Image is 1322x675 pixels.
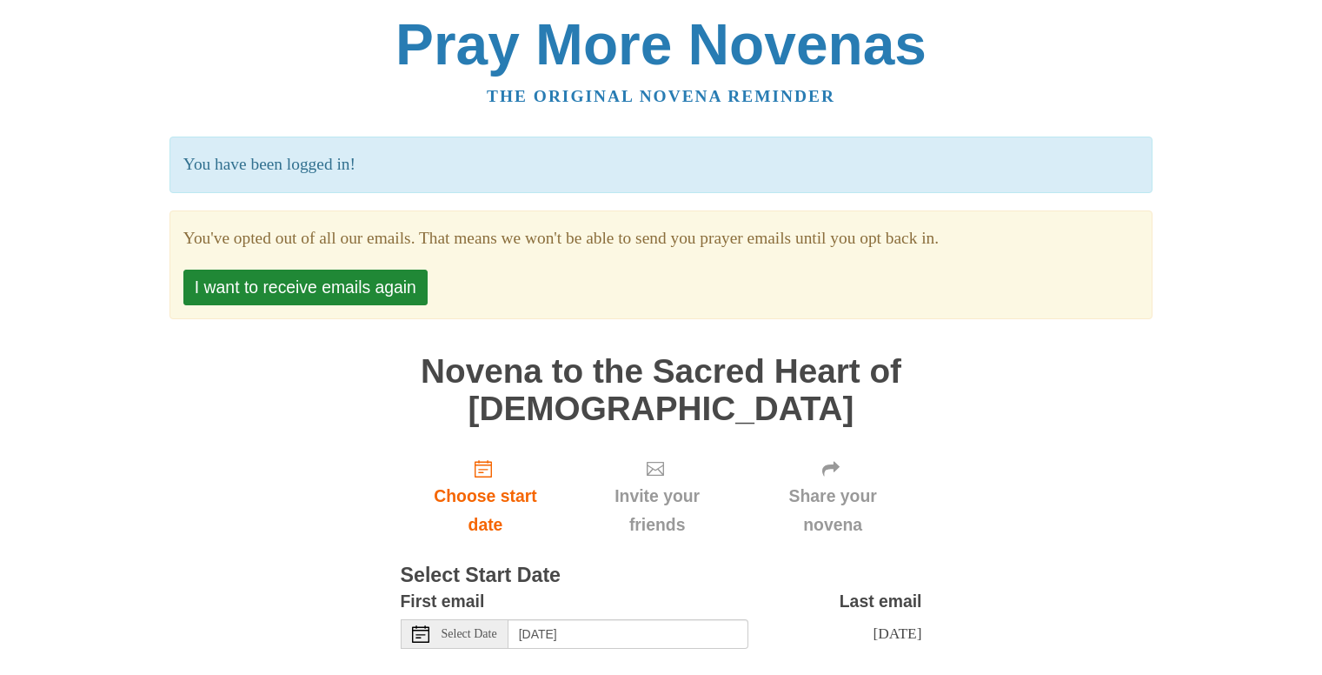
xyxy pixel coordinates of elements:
[418,482,554,539] span: Choose start date
[401,444,571,548] a: Choose start date
[169,137,1153,193] p: You have been logged in!
[840,587,922,616] label: Last email
[761,482,905,539] span: Share your novena
[183,270,428,305] button: I want to receive emails again
[401,353,922,427] h1: Novena to the Sacred Heart of [DEMOGRAPHIC_DATA]
[588,482,726,539] span: Invite your friends
[442,628,497,640] span: Select Date
[487,87,835,105] a: The original novena reminder
[873,625,921,642] span: [DATE]
[401,587,485,616] label: First email
[183,224,1139,253] section: You've opted out of all our emails. That means we won't be able to send you prayer emails until y...
[401,565,922,587] h3: Select Start Date
[744,444,922,548] div: Click "Next" to confirm your start date first.
[395,12,927,77] a: Pray More Novenas
[570,444,743,548] div: Click "Next" to confirm your start date first.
